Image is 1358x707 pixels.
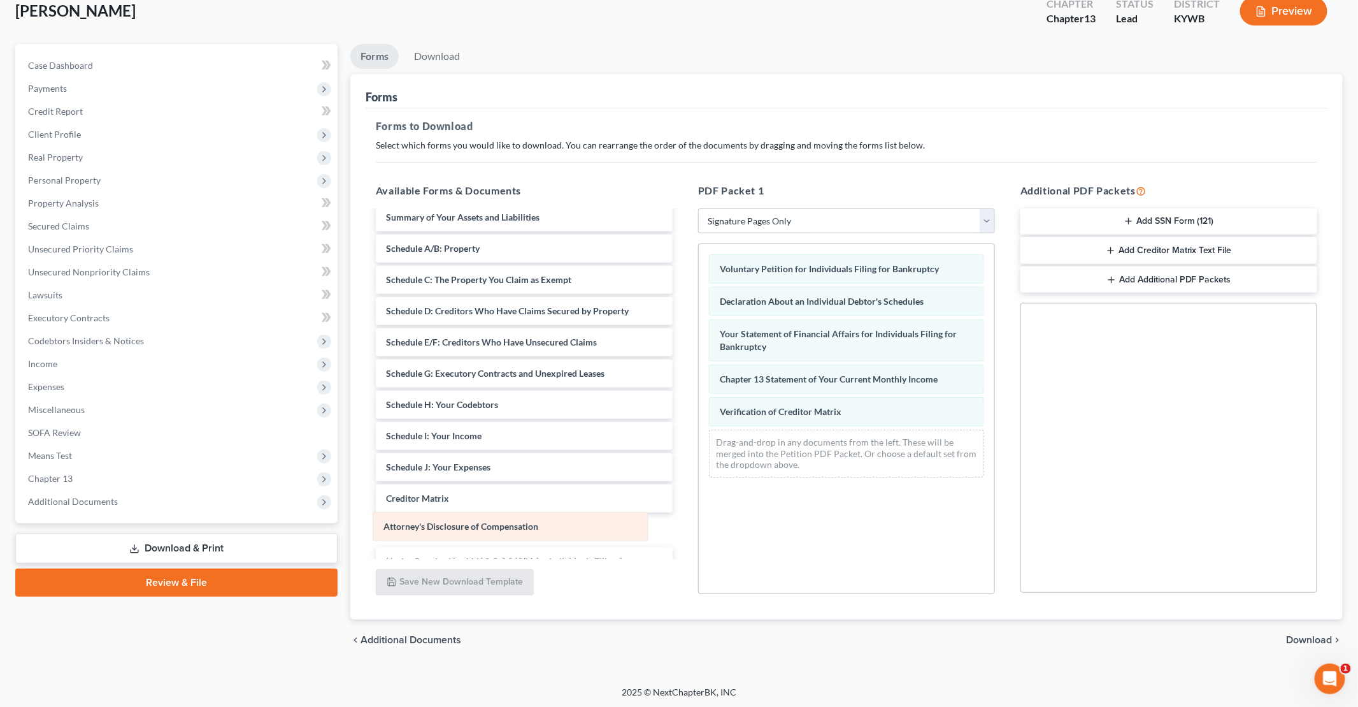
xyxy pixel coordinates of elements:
[1047,11,1096,26] div: Chapter
[1287,635,1343,645] button: Download chevron_right
[350,635,361,645] i: chevron_left
[376,119,1317,134] h5: Forms to Download
[386,305,629,316] span: Schedule D: Creditors Who Have Claims Secured by Property
[376,569,534,596] button: Save New Download Template
[1341,664,1351,674] span: 1
[28,381,64,392] span: Expenses
[28,244,133,254] span: Unsecured Priority Claims
[1020,237,1317,264] button: Add Creditor Matrix Text File
[18,192,338,215] a: Property Analysis
[1333,635,1343,645] i: chevron_right
[386,274,571,285] span: Schedule C: The Property You Claim as Exempt
[720,263,939,274] span: Voluntary Petition for Individuals Filing for Bankruptcy
[18,215,338,238] a: Secured Claims
[404,44,470,69] a: Download
[15,1,136,20] span: [PERSON_NAME]
[28,450,72,461] span: Means Test
[386,556,631,579] span: Notice Required by 11 U.S.C. § 342(b) for Individuals Filing for Bankruptcy
[28,496,118,507] span: Additional Documents
[720,296,924,307] span: Declaration About an Individual Debtor's Schedules
[18,284,338,307] a: Lawsuits
[28,335,144,346] span: Codebtors Insiders & Notices
[386,212,540,222] span: Summary of Your Assets and Liabilities
[350,44,399,69] a: Forms
[720,406,841,417] span: Verification of Creditor Matrix
[18,307,338,330] a: Executory Contracts
[15,569,338,597] a: Review & File
[383,521,538,532] span: Attorney's Disclosure of Compensation
[28,358,57,369] span: Income
[1116,11,1154,26] div: Lead
[28,473,73,484] span: Chapter 13
[720,328,957,352] span: Your Statement of Financial Affairs for Individuals Filing for Bankruptcy
[361,635,461,645] span: Additional Documents
[18,54,338,77] a: Case Dashboard
[1315,664,1345,694] iframe: Intercom live chat
[18,261,338,284] a: Unsecured Nonpriority Claims
[376,139,1317,152] p: Select which forms you would like to download. You can rearrange the order of the documents by dr...
[1020,183,1317,198] h5: Additional PDF Packets
[18,238,338,261] a: Unsecured Priority Claims
[386,462,490,472] span: Schedule J: Your Expenses
[28,427,81,438] span: SOFA Review
[386,243,480,254] span: Schedule A/B: Property
[350,635,461,645] a: chevron_left Additional Documents
[28,198,99,208] span: Property Analysis
[386,368,604,379] span: Schedule G: Executory Contracts and Unexpired Leases
[15,534,338,564] a: Download & Print
[1084,12,1096,24] span: 13
[720,374,938,384] span: Chapter 13 Statement of Your Current Monthly Income
[1174,11,1220,26] div: KYWB
[28,129,81,140] span: Client Profile
[1020,266,1317,293] button: Add Additional PDF Packets
[28,289,62,300] span: Lawsuits
[18,421,338,444] a: SOFA Review
[386,493,449,504] span: Creditor Matrix
[386,430,482,441] span: Schedule I: Your Income
[28,404,85,415] span: Miscellaneous
[28,106,83,117] span: Credit Report
[1287,635,1333,645] span: Download
[386,399,498,410] span: Schedule H: Your Codebtors
[18,100,338,123] a: Credit Report
[709,430,984,477] div: Drag-and-drop in any documents from the left. These will be merged into the Petition PDF Packet. ...
[28,266,150,277] span: Unsecured Nonpriority Claims
[28,175,101,186] span: Personal Property
[28,83,67,94] span: Payments
[28,221,89,231] span: Secured Claims
[698,183,995,198] h5: PDF Packet 1
[28,152,83,163] span: Real Property
[386,337,597,347] span: Schedule E/F: Creditors Who Have Unsecured Claims
[28,60,93,71] span: Case Dashboard
[376,183,673,198] h5: Available Forms & Documents
[1020,208,1317,235] button: Add SSN Form (121)
[28,312,110,323] span: Executory Contracts
[366,89,397,105] div: Forms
